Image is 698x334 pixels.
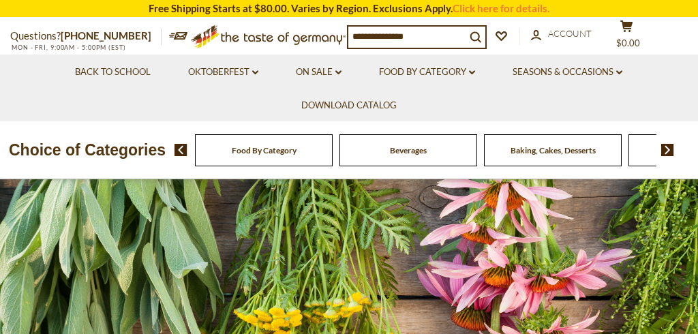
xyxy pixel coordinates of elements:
[453,2,549,14] a: Click here for details.
[531,27,592,42] a: Account
[75,65,151,80] a: Back to School
[379,65,475,80] a: Food By Category
[188,65,258,80] a: Oktoberfest
[616,37,640,48] span: $0.00
[301,98,397,113] a: Download Catalog
[174,144,187,156] img: previous arrow
[61,29,151,42] a: [PHONE_NUMBER]
[511,145,596,155] a: Baking, Cakes, Desserts
[232,145,297,155] a: Food By Category
[661,144,674,156] img: next arrow
[606,20,647,54] button: $0.00
[390,145,427,155] a: Beverages
[513,65,622,80] a: Seasons & Occasions
[296,65,342,80] a: On Sale
[10,27,162,45] p: Questions?
[548,28,592,39] span: Account
[10,44,126,51] span: MON - FRI, 9:00AM - 5:00PM (EST)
